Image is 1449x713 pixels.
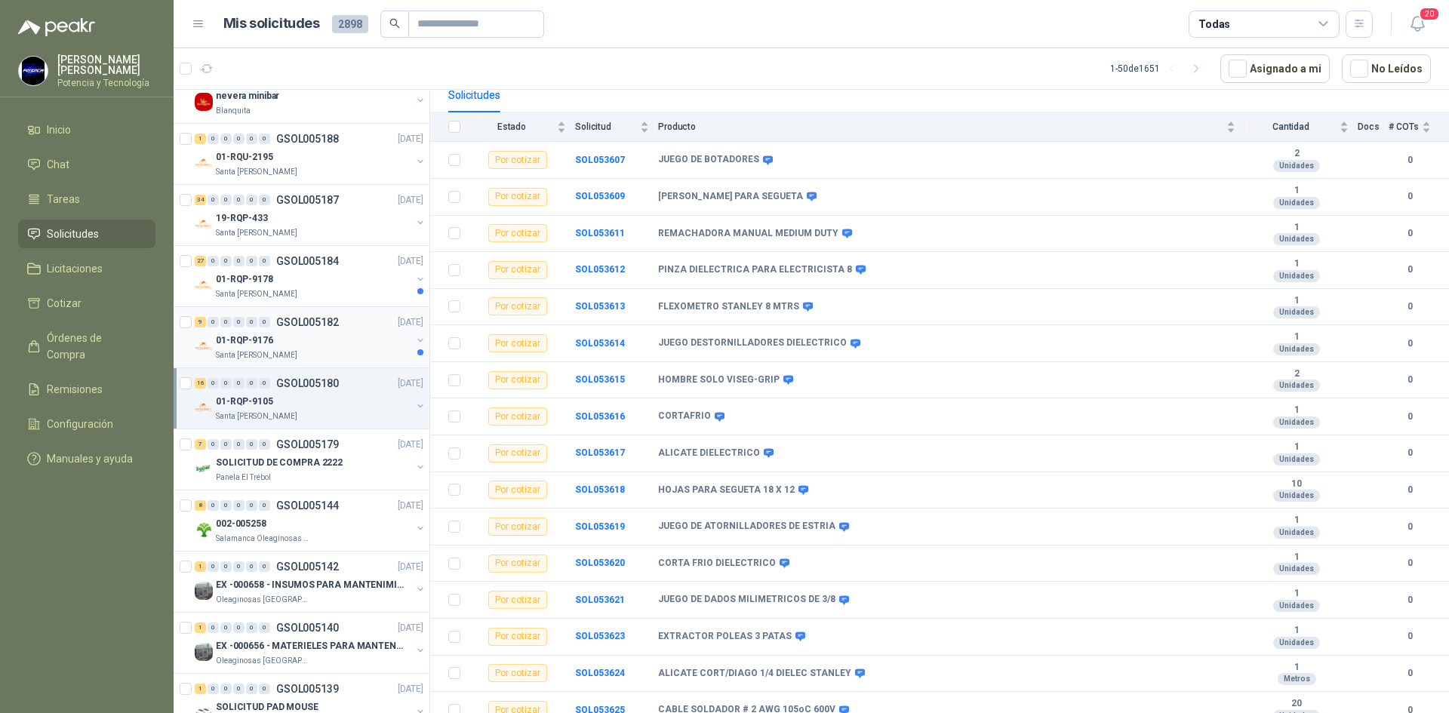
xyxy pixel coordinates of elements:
a: SOL053614 [575,338,625,349]
span: Manuales y ayuda [47,450,133,467]
b: ALICATE DIELECTRICO [658,447,760,459]
div: Por cotizar [488,261,547,279]
a: SOL053616 [575,411,625,422]
p: [DATE] [398,499,423,513]
img: Company Logo [195,276,213,294]
img: Company Logo [195,459,213,478]
span: search [389,18,400,29]
a: SOL053621 [575,595,625,605]
a: SOL053618 [575,484,625,495]
a: SOL053613 [575,301,625,312]
div: Por cotizar [488,628,547,646]
button: No Leídos [1342,54,1431,83]
span: Solicitudes [47,226,99,242]
div: Unidades [1273,490,1320,502]
p: GSOL005144 [276,500,339,511]
div: 0 [233,439,245,450]
b: JUEGO DE ATORNILLADORES DE ESTRIA [658,521,835,533]
a: Chat [18,150,155,179]
div: 0 [259,256,270,266]
div: Unidades [1273,563,1320,575]
div: Por cotizar [488,518,547,536]
p: GSOL005142 [276,561,339,572]
div: 0 [208,317,219,327]
th: Solicitud [575,112,658,142]
a: Órdenes de Compra [18,324,155,369]
div: Por cotizar [488,371,547,389]
div: Todas [1198,16,1230,32]
div: Unidades [1273,343,1320,355]
a: SOL053611 [575,228,625,238]
div: 9 [195,317,206,327]
div: 0 [246,378,257,389]
p: [DATE] [398,560,423,574]
p: Potencia y Tecnología [57,78,155,88]
p: EX -000658 - INSUMOS PARA MANTENIMIENTO MECANICO [216,578,404,592]
p: [DATE] [398,376,423,391]
a: 8 0 0 0 0 0 GSOL005144[DATE] Company Logo002-005258Salamanca Oleaginosas SAS [195,496,426,545]
b: 1 [1244,404,1349,416]
div: 0 [208,134,219,144]
p: Santa [PERSON_NAME] [216,227,297,239]
div: Solicitudes [448,87,500,103]
div: Por cotizar [488,224,547,242]
span: Cantidad [1244,121,1337,132]
a: 16 0 0 0 0 0 GSOL005180[DATE] Company Logo01-RQP-9105Santa [PERSON_NAME] [195,374,426,423]
span: Remisiones [47,381,103,398]
b: 1 [1244,515,1349,527]
button: Asignado a mi [1220,54,1330,83]
span: # COTs [1389,121,1419,132]
span: Solicitud [575,121,637,132]
div: Por cotizar [488,188,547,206]
th: Producto [658,112,1244,142]
b: 0 [1389,483,1431,497]
a: SOL053620 [575,558,625,568]
a: Solicitudes [18,220,155,248]
span: Tareas [47,191,80,207]
a: Cotizar [18,289,155,318]
th: Estado [469,112,575,142]
th: # COTs [1389,112,1449,142]
div: 0 [246,561,257,572]
div: 1 [195,561,206,572]
div: 0 [233,622,245,633]
p: 002-005258 [216,517,266,531]
div: Unidades [1273,416,1320,429]
b: 1 [1244,552,1349,564]
a: SOL053623 [575,631,625,641]
p: Santa [PERSON_NAME] [216,166,297,178]
img: Company Logo [195,154,213,172]
a: Remisiones [18,375,155,404]
a: SOL053612 [575,264,625,275]
a: SOL053607 [575,155,625,165]
span: Licitaciones [47,260,103,277]
p: 19-RQP-433 [216,211,268,226]
a: Configuración [18,410,155,438]
div: Unidades [1273,637,1320,649]
b: SOL053617 [575,447,625,458]
div: 0 [208,500,219,511]
b: SOL053619 [575,521,625,532]
p: 01-RQU-2195 [216,150,273,164]
b: 0 [1389,337,1431,351]
div: 0 [259,622,270,633]
b: ALICATE CORT/DIAGO 1/4 DIELEC STANLEY [658,668,851,680]
th: Docs [1358,112,1389,142]
a: 1 0 0 0 0 0 GSOL005188[DATE] Company Logo01-RQU-2195Santa [PERSON_NAME] [195,130,426,178]
p: [PERSON_NAME] [PERSON_NAME] [57,54,155,75]
img: Logo peakr [18,18,95,36]
p: SOLICITUD DE COMPRA 2222 [216,456,343,470]
div: 0 [246,195,257,205]
div: Unidades [1273,380,1320,392]
span: Producto [658,121,1223,132]
div: Unidades [1273,600,1320,612]
b: JUEGO DE BOTADORES [658,154,759,166]
div: 0 [259,195,270,205]
div: 1 - 50 de 1651 [1110,57,1208,81]
b: 0 [1389,410,1431,424]
a: 9 0 0 0 0 0 GSOL005182[DATE] Company Logo01-RQP-9176Santa [PERSON_NAME] [195,313,426,361]
div: 0 [259,439,270,450]
div: Por cotizar [488,407,547,426]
